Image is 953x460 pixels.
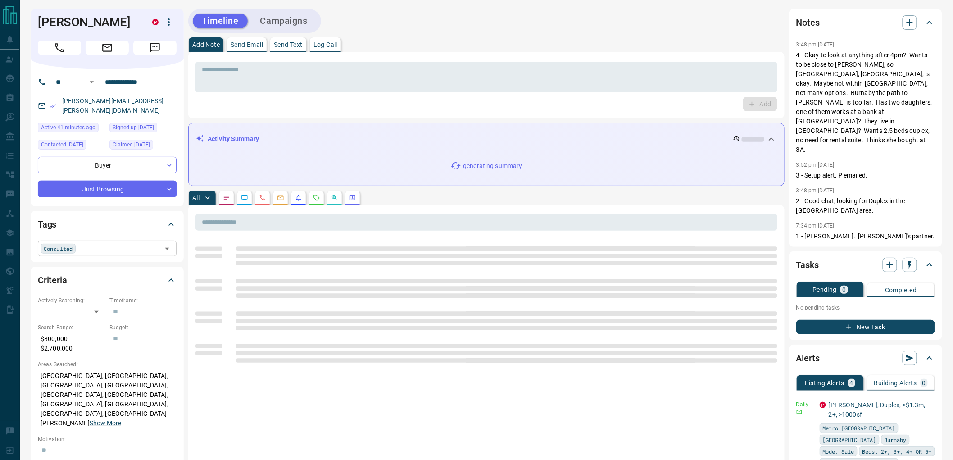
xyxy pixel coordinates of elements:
[109,140,177,152] div: Wed Jun 18 2025
[38,269,177,291] div: Criteria
[193,14,248,28] button: Timeline
[796,258,819,272] h2: Tasks
[113,123,154,132] span: Signed up [DATE]
[223,194,230,201] svg: Notes
[274,41,303,48] p: Send Text
[823,435,876,444] span: [GEOGRAPHIC_DATA]
[38,435,177,443] p: Motivation:
[86,41,129,55] span: Email
[295,194,302,201] svg: Listing Alerts
[50,103,56,109] svg: Email Verified
[805,380,844,386] p: Listing Alerts
[313,194,320,201] svg: Requests
[86,77,97,87] button: Open
[109,296,177,305] p: Timeframe:
[38,273,67,287] h2: Criteria
[44,244,73,253] span: Consulted
[38,123,105,135] div: Tue Sep 16 2025
[796,41,835,48] p: 3:48 pm [DATE]
[796,347,935,369] div: Alerts
[251,14,317,28] button: Campaigns
[90,419,121,428] button: Show More
[38,41,81,55] span: Call
[109,123,177,135] div: Tue Mar 19 2024
[796,320,935,334] button: New Task
[842,287,846,293] p: 0
[313,41,337,48] p: Log Call
[829,401,926,418] a: [PERSON_NAME], Duplex, <$1.3m, 2+, >1000sf
[796,15,820,30] h2: Notes
[38,181,177,197] div: Just Browsing
[796,401,814,409] p: Daily
[38,332,105,356] p: $800,000 - $2,700,000
[874,380,917,386] p: Building Alerts
[796,232,935,241] p: 1 - [PERSON_NAME]. [PERSON_NAME]'s partner.
[208,134,259,144] p: Activity Summary
[241,194,248,201] svg: Lead Browsing Activity
[812,287,837,293] p: Pending
[796,301,935,314] p: No pending tasks
[796,12,935,33] div: Notes
[259,194,266,201] svg: Calls
[196,131,777,147] div: Activity Summary
[113,140,150,149] span: Claimed [DATE]
[796,351,820,365] h2: Alerts
[161,242,173,255] button: Open
[850,380,853,386] p: 4
[109,323,177,332] p: Budget:
[922,380,926,386] p: 0
[331,194,338,201] svg: Opportunities
[38,140,105,152] div: Fri Mar 22 2024
[796,409,803,415] svg: Email
[796,171,935,180] p: 3 - Setup alert, P emailed.
[885,435,907,444] span: Burnaby
[152,19,159,25] div: property.ca
[38,217,56,232] h2: Tags
[231,41,263,48] p: Send Email
[38,214,177,235] div: Tags
[38,15,139,29] h1: [PERSON_NAME]
[38,296,105,305] p: Actively Searching:
[133,41,177,55] span: Message
[796,162,835,168] p: 3:52 pm [DATE]
[38,369,177,431] p: [GEOGRAPHIC_DATA], [GEOGRAPHIC_DATA], [GEOGRAPHIC_DATA], [GEOGRAPHIC_DATA], [GEOGRAPHIC_DATA], [G...
[885,287,917,293] p: Completed
[796,196,935,215] p: 2 - Good chat, looking for Duplex in the [GEOGRAPHIC_DATA] area.
[820,402,826,408] div: property.ca
[823,424,895,433] span: Metro [GEOGRAPHIC_DATA]
[41,123,95,132] span: Active 41 minutes ago
[463,161,522,171] p: generating summary
[277,194,284,201] svg: Emails
[38,157,177,173] div: Buyer
[349,194,356,201] svg: Agent Actions
[796,50,935,155] p: 4 - Okay to look at anything after 4pm? Wants to be close to [PERSON_NAME], so [GEOGRAPHIC_DATA],...
[796,254,935,276] div: Tasks
[192,195,200,201] p: All
[38,360,177,369] p: Areas Searched:
[796,223,835,229] p: 7:34 pm [DATE]
[823,447,854,456] span: Mode: Sale
[38,323,105,332] p: Search Range:
[862,447,932,456] span: Beds: 2+, 3+, 4+ OR 5+
[62,97,164,114] a: [PERSON_NAME][EMAIL_ADDRESS][PERSON_NAME][DOMAIN_NAME]
[192,41,220,48] p: Add Note
[796,187,835,194] p: 3:48 pm [DATE]
[41,140,83,149] span: Contacted [DATE]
